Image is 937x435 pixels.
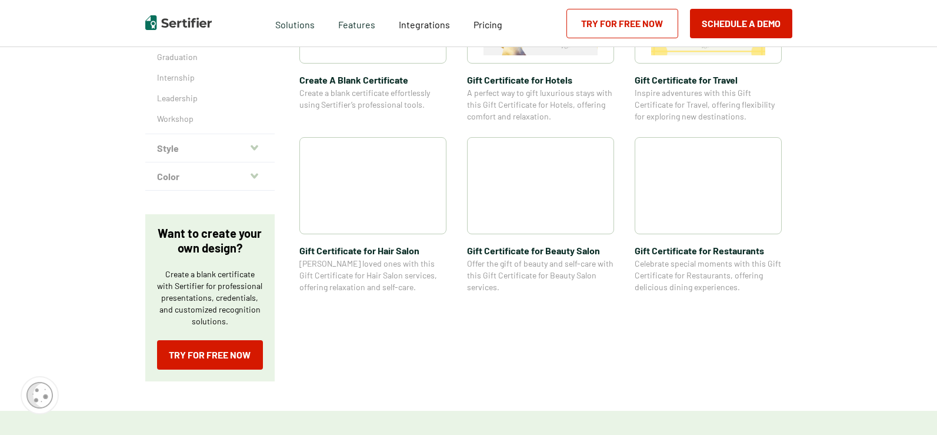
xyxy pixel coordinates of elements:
img: Gift Certificate​ for Restaurants [651,145,765,226]
span: Gift Certificate​ for Beauty Salon [467,243,614,258]
span: [PERSON_NAME] loved ones with this Gift Certificate for Hair Salon services, offering relaxation ... [299,258,446,293]
span: Integrations [399,19,450,30]
span: Gift Certificate​ for Restaurants [635,243,782,258]
img: Sertifier | Digital Credentialing Platform [145,15,212,30]
span: Inspire adventures with this Gift Certificate for Travel, offering flexibility for exploring new ... [635,87,782,122]
span: Gift Certificate​ for Hair Salon [299,243,446,258]
a: Gift Certificate​ for Hair SalonGift Certificate​ for Hair Salon[PERSON_NAME] loved ones with thi... [299,137,446,293]
span: Create a blank certificate effortlessly using Sertifier’s professional tools. [299,87,446,111]
span: Pricing [473,19,502,30]
p: Want to create your own design? [157,226,263,255]
a: Leadership [157,92,263,104]
span: Celebrate special moments with this Gift Certificate for Restaurants, offering delicious dining e... [635,258,782,293]
p: Create a blank certificate with Sertifier for professional presentations, credentials, and custom... [157,268,263,327]
span: Create A Blank Certificate [299,72,446,87]
a: Integrations [399,16,450,31]
button: Style [145,134,275,162]
span: Offer the gift of beauty and self-care with this Gift Certificate for Beauty Salon services. [467,258,614,293]
span: Gift Certificate​ for Travel [635,72,782,87]
a: Try for Free Now [157,340,263,370]
button: Schedule a Demo [690,9,792,38]
span: Solutions [275,16,315,31]
span: A perfect way to gift luxurious stays with this Gift Certificate for Hotels, offering comfort and... [467,87,614,122]
a: Internship [157,72,263,84]
span: Features [338,16,375,31]
img: Cookie Popup Icon [26,382,53,409]
a: Gift Certificate​ for Beauty SalonGift Certificate​ for Beauty SalonOffer the gift of beauty and ... [467,137,614,293]
a: Try for Free Now [566,9,678,38]
span: Gift Certificate​ for Hotels [467,72,614,87]
a: Pricing [473,16,502,31]
a: Graduation [157,51,263,63]
img: Gift Certificate​ for Beauty Salon [483,145,598,226]
a: Gift Certificate​ for RestaurantsGift Certificate​ for RestaurantsCelebrate special moments with ... [635,137,782,293]
iframe: Chat Widget [878,378,937,435]
a: Workshop [157,113,263,125]
button: Color [145,162,275,191]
